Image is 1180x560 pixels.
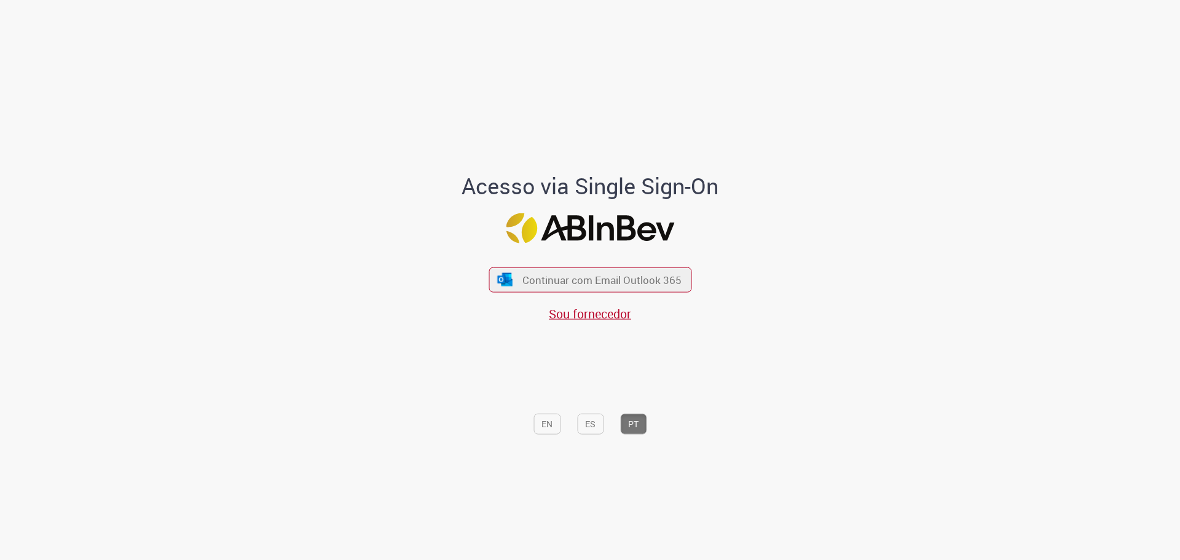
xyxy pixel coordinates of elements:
img: ícone Azure/Microsoft 360 [497,273,514,286]
button: ES [577,413,604,434]
a: Sou fornecedor [549,306,631,322]
img: Logo ABInBev [506,213,674,243]
button: ícone Azure/Microsoft 360 Continuar com Email Outlook 365 [489,267,691,292]
h1: Acesso via Single Sign-On [420,174,761,199]
span: Continuar com Email Outlook 365 [522,273,682,287]
button: EN [533,413,560,434]
button: PT [620,413,647,434]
